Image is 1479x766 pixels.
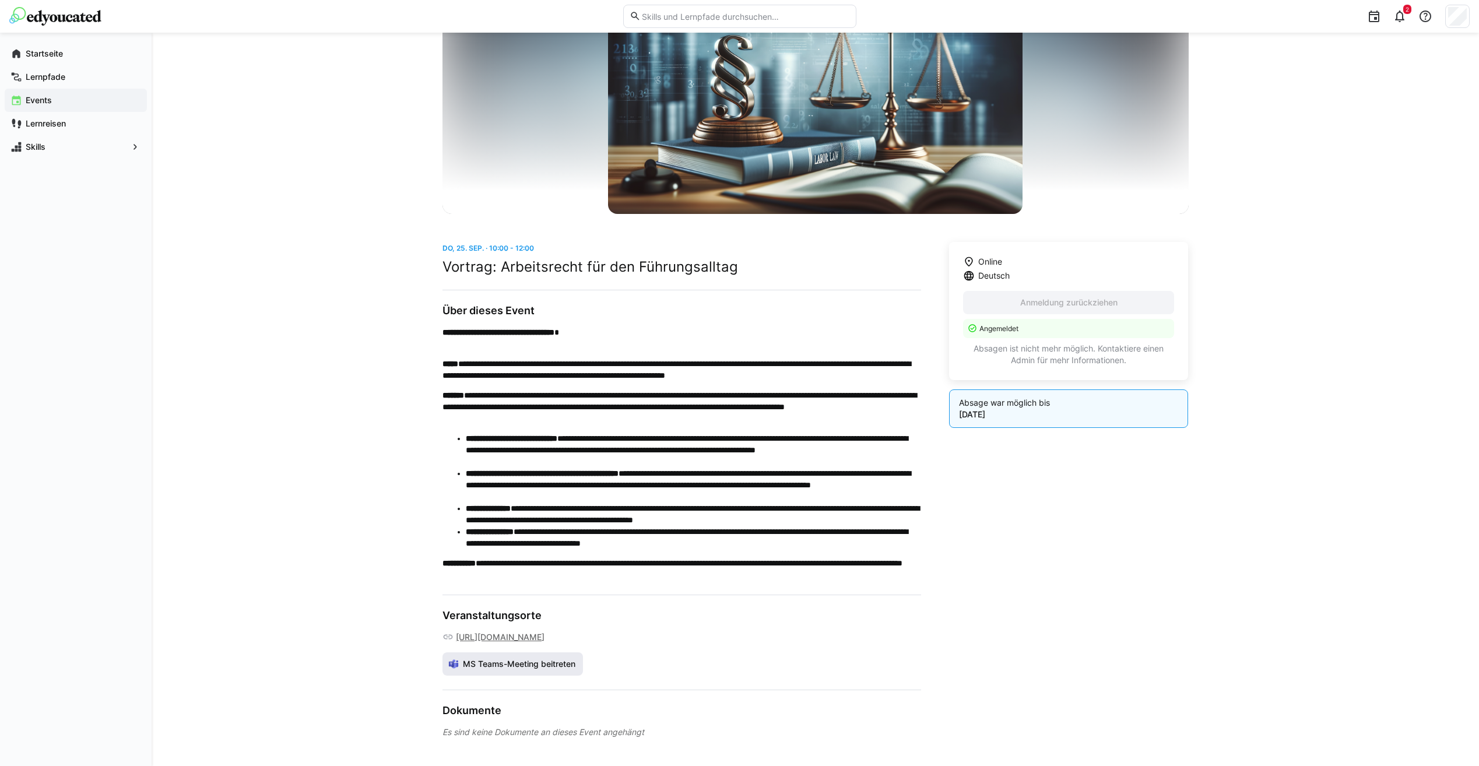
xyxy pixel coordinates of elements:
[1018,297,1119,308] span: Anmeldung zurückziehen
[442,726,921,738] div: Es sind keine Dokumente an dieses Event angehängt
[978,256,1002,268] span: Online
[978,270,1010,282] span: Deutsch
[442,609,921,622] h3: Veranstaltungsorte
[641,11,849,22] input: Skills und Lernpfade durchsuchen…
[959,409,1179,420] p: [DATE]
[442,244,534,252] span: Do, 25. Sep. · 10:00 - 12:00
[456,631,544,643] a: [URL][DOMAIN_NAME]
[442,304,921,317] h3: Über dieses Event
[959,397,1179,409] p: Absage war möglich bis
[1406,6,1409,13] span: 2
[963,291,1175,314] button: Anmeldung zurückziehen
[461,658,577,670] span: MS Teams-Meeting beitreten
[442,704,921,717] h3: Dokumente
[442,652,584,676] a: MS Teams-Meeting beitreten
[979,324,1168,333] p: Angemeldet
[963,343,1175,366] p: Absagen ist nicht mehr möglich. Kontaktiere einen Admin für mehr Informationen.
[442,258,921,276] h2: Vortrag: Arbeitsrecht für den Führungsalltag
